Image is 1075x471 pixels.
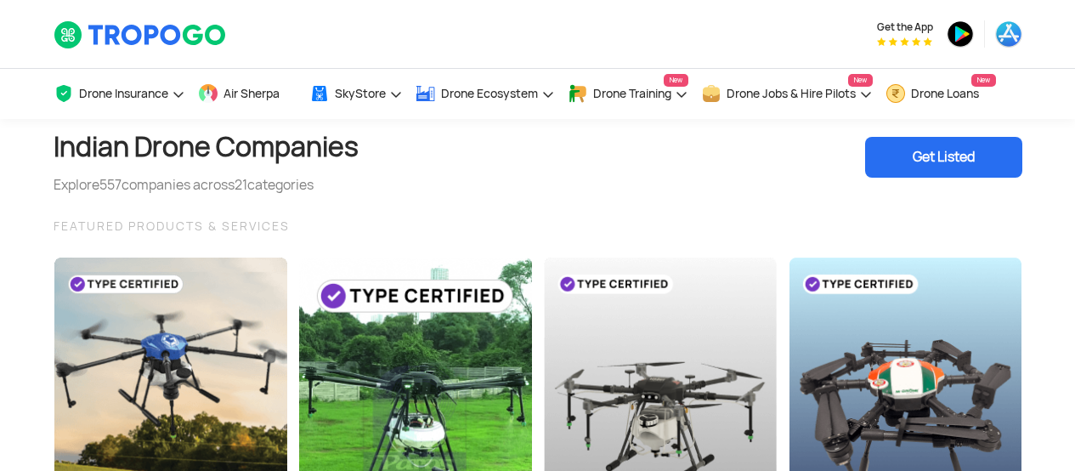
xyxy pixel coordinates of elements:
[971,74,996,87] span: New
[223,87,280,100] span: Air Sherpa
[335,87,386,100] span: SkyStore
[54,69,185,119] a: Drone Insurance
[54,20,228,49] img: TropoGo Logo
[593,87,671,100] span: Drone Training
[54,216,1022,236] div: FEATURED PRODUCTS & SERVICES
[848,74,873,87] span: New
[727,87,856,100] span: Drone Jobs & Hire Pilots
[568,69,688,119] a: Drone TrainingNew
[947,20,974,48] img: ic_playstore.png
[99,176,122,194] span: 557
[79,87,168,100] span: Drone Insurance
[198,69,297,119] a: Air Sherpa
[877,20,933,34] span: Get the App
[309,69,403,119] a: SkyStore
[995,20,1022,48] img: ic_appstore.png
[54,119,359,175] h1: Indian Drone Companies
[235,176,247,194] span: 21
[885,69,996,119] a: Drone LoansNew
[911,87,979,100] span: Drone Loans
[416,69,555,119] a: Drone Ecosystem
[701,69,873,119] a: Drone Jobs & Hire PilotsNew
[54,175,359,196] div: Explore companies across categories
[664,74,688,87] span: New
[877,37,932,46] img: App Raking
[441,87,538,100] span: Drone Ecosystem
[865,137,1022,178] div: Get Listed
